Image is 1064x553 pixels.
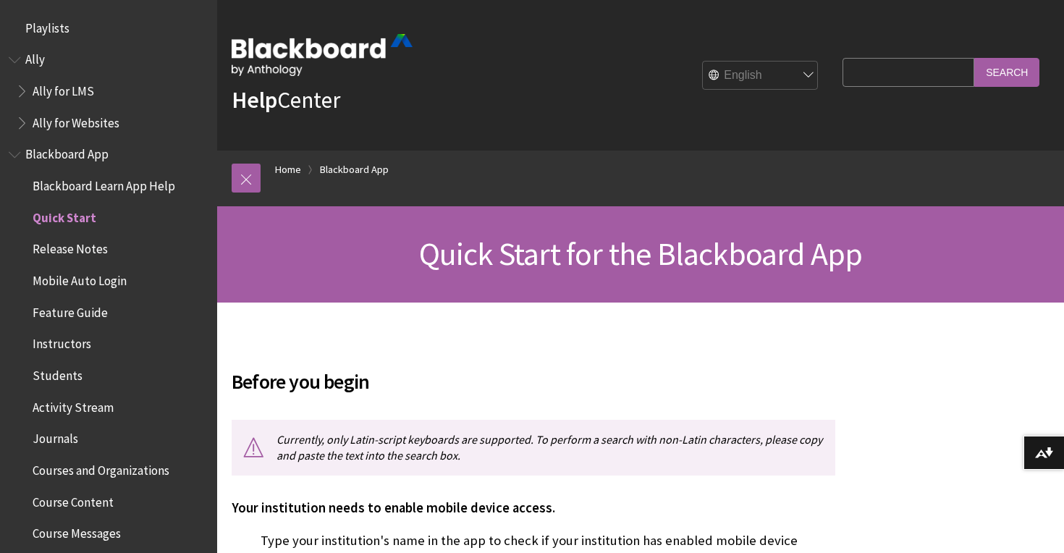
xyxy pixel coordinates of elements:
span: Journals [33,427,78,447]
span: Quick Start [33,206,96,225]
a: Blackboard App [320,161,389,179]
span: Course Content [33,490,114,510]
strong: Help [232,85,277,114]
nav: Book outline for Anthology Ally Help [9,48,208,135]
span: Ally for LMS [33,79,94,98]
span: Feature Guide [33,300,108,320]
span: Blackboard Learn App Help [33,174,175,193]
span: Ally [25,48,45,67]
span: Your institution needs to enable mobile device access. [232,499,555,516]
p: Currently, only Latin-script keyboards are supported. To perform a search with non-Latin characte... [232,420,835,476]
nav: Book outline for Playlists [9,16,208,41]
span: Mobile Auto Login [33,269,127,288]
select: Site Language Selector [703,62,819,90]
span: Ally for Websites [33,111,119,130]
span: Courses and Organizations [33,458,169,478]
span: Playlists [25,16,69,35]
span: Course Messages [33,522,121,541]
span: Instructors [33,332,91,352]
span: Before you begin [232,366,835,397]
a: Home [275,161,301,179]
a: HelpCenter [232,85,340,114]
span: Blackboard App [25,143,109,162]
img: Blackboard by Anthology [232,34,413,76]
span: Quick Start for the Blackboard App [419,234,863,274]
span: Students [33,363,83,383]
input: Search [974,58,1039,86]
span: Release Notes [33,237,108,257]
span: Activity Stream [33,395,114,415]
